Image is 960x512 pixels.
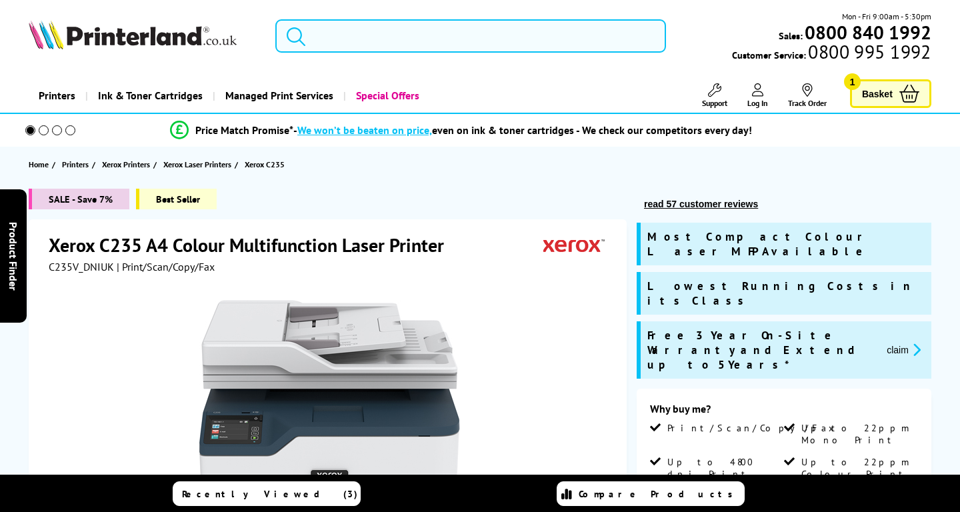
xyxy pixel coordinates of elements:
[29,20,259,52] a: Printerland Logo
[788,83,827,108] a: Track Order
[245,157,288,171] a: Xerox C235
[49,260,114,273] span: C235V_DNIUK
[805,20,931,45] b: 0800 840 1992
[62,157,92,171] a: Printers
[85,79,213,113] a: Ink & Toner Cartridges
[117,260,215,273] span: | Print/Scan/Copy/Fax
[173,481,361,506] a: Recently Viewed (3)
[844,73,861,90] span: 1
[29,20,237,49] img: Printerland Logo
[29,157,52,171] a: Home
[702,98,727,108] span: Support
[29,79,85,113] a: Printers
[7,119,915,142] li: modal_Promise
[883,342,925,357] button: promo-description
[213,79,343,113] a: Managed Print Services
[801,456,915,480] span: Up to 22ppm Colour Print
[29,189,129,209] span: SALE - Save 7%
[136,189,217,209] span: Best Seller
[579,488,740,500] span: Compare Products
[102,157,150,171] span: Xerox Printers
[640,198,762,210] button: read 57 customer reviews
[98,79,203,113] span: Ink & Toner Cartridges
[650,402,918,422] div: Why buy me?
[747,98,768,108] span: Log In
[779,29,803,42] span: Sales:
[850,79,931,108] a: Basket 1
[102,157,153,171] a: Xerox Printers
[647,328,876,372] span: Free 3 Year On-Site Warranty and Extend up to 5 Years*
[297,123,432,137] span: We won’t be beaten on price,
[747,83,768,108] a: Log In
[732,45,931,61] span: Customer Service:
[343,79,429,113] a: Special Offers
[842,10,931,23] span: Mon - Fri 9:00am - 5:30pm
[543,233,605,257] img: Xerox
[667,422,839,434] span: Print/Scan/Copy/Fax
[62,157,89,171] span: Printers
[702,83,727,108] a: Support
[7,222,20,291] span: Product Finder
[801,422,915,446] span: Up to 22ppm Mono Print
[862,85,893,103] span: Basket
[667,456,781,480] span: Up to 4800 dpi Print
[245,157,285,171] span: Xerox C235
[293,123,752,137] div: - even on ink & toner cartridges - We check our competitors every day!
[163,157,231,171] span: Xerox Laser Printers
[182,488,358,500] span: Recently Viewed (3)
[647,279,925,308] span: Lowest Running Costs in its Class
[647,229,925,259] span: Most Compact Colour Laser MFP Available
[557,481,745,506] a: Compare Products
[163,157,235,171] a: Xerox Laser Printers
[195,123,293,137] span: Price Match Promise*
[29,157,49,171] span: Home
[806,45,931,58] span: 0800 995 1992
[49,233,457,257] h1: Xerox C235 A4 Colour Multifunction Laser Printer
[803,26,931,39] a: 0800 840 1992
